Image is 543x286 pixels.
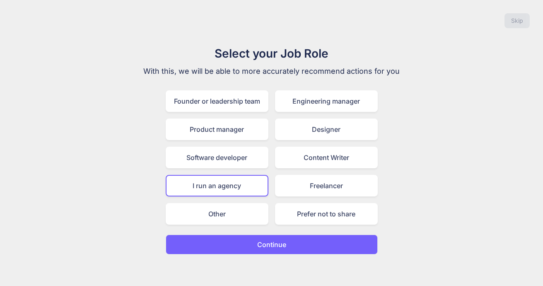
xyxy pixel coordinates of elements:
button: Continue [166,235,378,254]
div: Software developer [166,147,268,168]
div: I run an agency [166,175,268,196]
div: Prefer not to share [275,203,378,225]
div: Founder or leadership team [166,90,268,112]
button: Skip [504,13,530,28]
p: Continue [257,240,286,250]
h1: Select your Job Role [133,45,411,62]
div: Freelancer [275,175,378,196]
div: Product manager [166,119,268,140]
div: Designer [275,119,378,140]
div: Content Writer [275,147,378,168]
div: Engineering manager [275,90,378,112]
p: With this, we will be able to more accurately recommend actions for you [133,65,411,77]
div: Other [166,203,268,225]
